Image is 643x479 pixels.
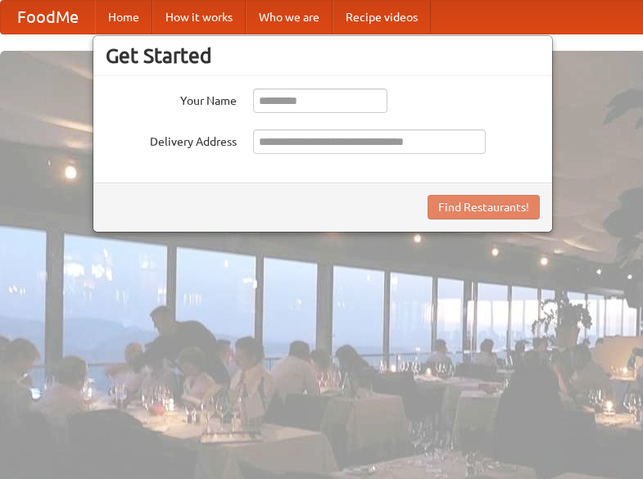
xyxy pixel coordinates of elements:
[95,1,152,34] a: Home
[333,1,431,34] a: Recipe videos
[152,1,246,34] a: How it works
[106,43,540,68] h3: Get Started
[106,88,237,109] label: Your Name
[1,1,95,34] a: FoodMe
[106,129,237,150] label: Delivery Address
[246,1,333,34] a: Who we are
[428,195,540,219] button: Find Restaurants!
